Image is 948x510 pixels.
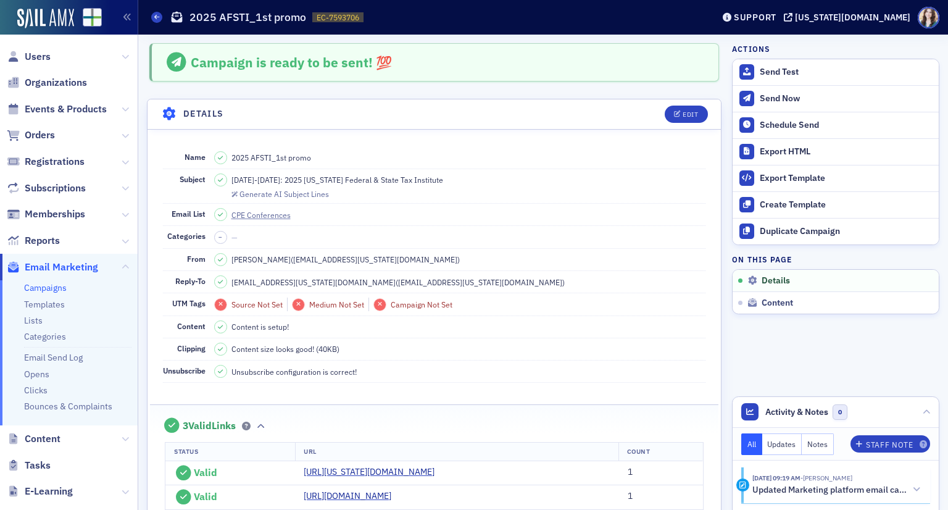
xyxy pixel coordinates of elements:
[7,459,51,472] a: Tasks
[172,209,206,219] span: Email List
[231,299,283,309] span: Source Not Set
[732,43,770,54] h4: Actions
[189,10,306,25] h1: 2025 AFSTI_1st promo
[25,485,73,498] span: E-Learning
[304,490,401,503] a: [URL][DOMAIN_NAME]
[850,435,930,453] button: Staff Note
[784,13,915,22] button: [US_STATE][DOMAIN_NAME]
[187,254,206,264] span: From
[760,226,933,237] div: Duplicate Campaign
[760,67,933,78] div: Send Test
[175,276,206,286] span: Reply-To
[733,218,939,245] button: Duplicate Campaign
[24,315,43,326] a: Lists
[7,182,86,195] a: Subscriptions
[619,461,703,485] td: 1
[760,199,933,211] div: Create Template
[760,120,933,131] div: Schedule Send
[17,9,74,28] img: SailAMX
[231,232,238,242] span: —
[24,299,65,310] a: Templates
[733,191,939,218] a: Create Template
[191,54,392,71] span: Campaign is ready to be sent! 💯
[239,191,329,198] div: Generate AI Subject Lines
[177,343,206,353] span: Clipping
[733,112,939,138] button: Schedule Send
[733,165,939,191] a: Export Template
[183,420,236,432] span: 3 Valid Links
[218,233,222,241] span: –
[172,298,206,308] span: UTM Tags
[752,474,800,482] time: 8/18/2025 09:19 AM
[25,76,87,90] span: Organizations
[665,106,707,123] button: Edit
[165,442,296,461] th: Status
[24,369,49,380] a: Opens
[795,12,910,23] div: [US_STATE][DOMAIN_NAME]
[760,146,933,157] div: Export HTML
[231,174,443,185] span: [DATE]-[DATE]: 2025 [US_STATE] Federal & State Tax Institute
[618,442,702,461] th: Count
[177,321,206,331] span: Content
[752,485,907,496] h5: Updated Marketing platform email campaign: 2025 AFSTI_1st promo
[7,432,60,446] a: Content
[683,111,698,118] div: Edit
[25,207,85,221] span: Memberships
[309,299,364,309] span: Medium Not Set
[752,483,921,496] button: Updated Marketing platform email campaign: 2025 AFSTI_1st promo
[733,138,939,165] a: Export HTML
[295,442,618,461] th: URL
[74,8,102,29] a: View Homepage
[734,12,776,23] div: Support
[231,343,339,354] span: Content size looks good! (40KB)
[765,406,828,419] span: Activity & Notes
[167,231,206,241] span: Categories
[25,50,51,64] span: Users
[741,433,762,455] button: All
[194,490,217,503] span: Valid
[918,7,939,28] span: Profile
[7,50,51,64] a: Users
[24,282,67,293] a: Campaigns
[24,401,112,412] a: Bounces & Complaints
[7,485,73,498] a: E-Learning
[180,174,206,184] span: Subject
[194,466,217,479] span: Valid
[304,466,444,479] a: [URL][US_STATE][DOMAIN_NAME]
[231,254,460,265] span: [PERSON_NAME] ( [EMAIL_ADDRESS][US_STATE][DOMAIN_NAME] )
[760,93,933,104] div: Send Now
[183,107,224,120] h4: Details
[833,404,848,420] span: 0
[24,385,48,396] a: Clicks
[800,474,852,482] span: Sarah Lowery
[733,85,939,112] button: Send Now
[802,433,834,455] button: Notes
[760,173,933,184] div: Export Template
[231,321,289,332] span: Content is setup!
[7,128,55,142] a: Orders
[7,207,85,221] a: Memberships
[7,261,98,274] a: Email Marketing
[231,188,329,199] button: Generate AI Subject Lines
[25,261,98,274] span: Email Marketing
[231,366,357,377] span: Unsubscribe configuration is correct!
[25,102,107,116] span: Events & Products
[7,155,85,169] a: Registrations
[866,441,913,448] div: Staff Note
[762,433,802,455] button: Updates
[733,59,939,85] button: Send Test
[7,234,60,248] a: Reports
[231,209,302,220] a: CPE Conferences
[762,298,793,309] span: Content
[25,234,60,248] span: Reports
[163,366,206,375] span: Unsubscribe
[25,432,60,446] span: Content
[24,331,66,342] a: Categories
[231,277,565,288] span: [EMAIL_ADDRESS][US_STATE][DOMAIN_NAME] ( [EMAIL_ADDRESS][US_STATE][DOMAIN_NAME] )
[619,485,703,510] td: 1
[7,102,107,116] a: Events & Products
[732,254,939,265] h4: On this page
[391,299,452,309] span: Campaign Not Set
[736,479,749,491] div: Activity
[231,152,311,163] span: 2025 AFSTI_1st promo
